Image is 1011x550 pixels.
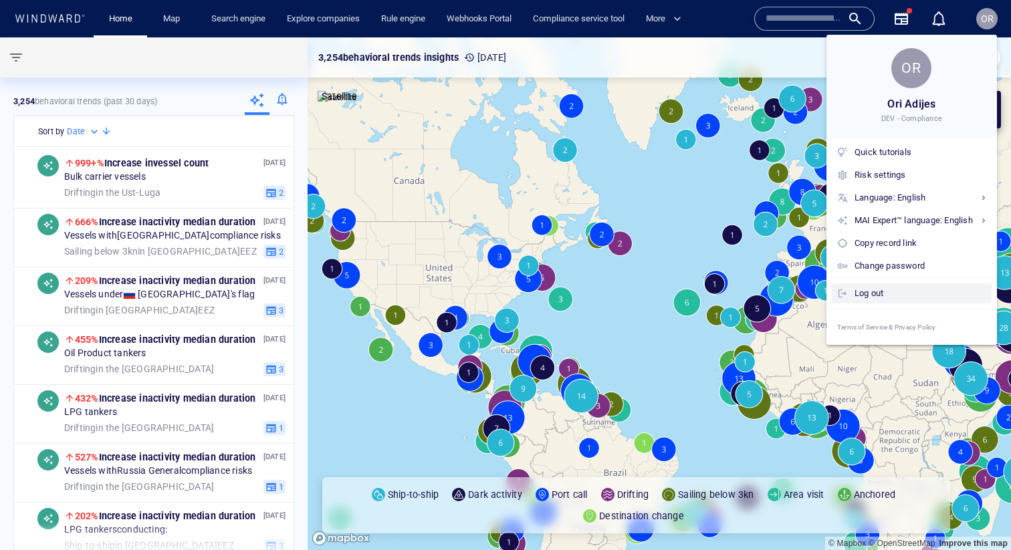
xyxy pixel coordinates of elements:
[855,190,986,205] div: Language: English
[855,259,986,273] div: Change password
[954,490,1001,540] iframe: Chat
[826,309,997,345] a: Terms of Service & Privacy Policy
[881,114,942,124] span: DEV - Compliance
[887,95,935,114] span: Ori Adijes
[855,236,986,251] div: Copy record link
[855,168,986,182] div: Risk settings
[901,59,921,76] span: OR
[855,286,986,301] div: Log out
[855,213,986,228] div: MAI Expert™ language: English
[855,145,986,160] div: Quick tutorials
